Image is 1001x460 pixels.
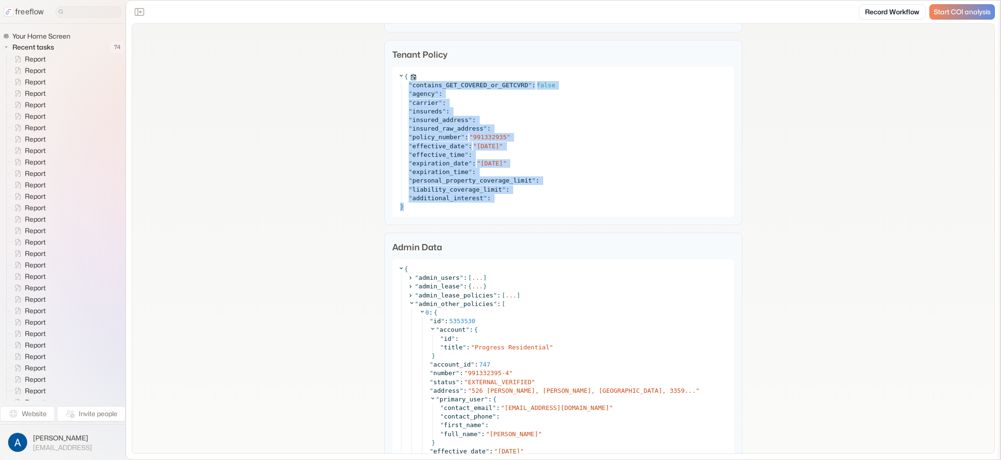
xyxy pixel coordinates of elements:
span: { [434,308,438,317]
span: " [528,82,532,89]
span: { [404,72,408,81]
span: " [456,369,460,377]
span: : [460,369,464,377]
span: " [477,160,481,167]
span: " [501,404,505,411]
span: ] [483,274,487,282]
span: : [468,151,472,158]
span: " [430,387,433,394]
span: Report [23,237,49,247]
span: " [430,361,433,368]
span: : [488,395,492,404]
span: " [493,300,497,307]
span: : [463,387,467,394]
span: 0 [425,309,429,316]
span: ... [472,274,483,282]
span: : [464,133,468,141]
span: " [468,168,472,175]
span: " [484,125,487,132]
span: " [471,361,474,368]
span: 991332395-4 [468,369,509,377]
span: : [497,300,501,308]
span: liability_coverage_limit [412,186,502,193]
span: } [432,439,435,446]
span: account [440,326,466,333]
span: " [493,292,497,299]
a: Report [7,362,50,374]
span: " [484,194,487,202]
button: Close the sidebar [132,4,147,20]
span: admin_lease_policies [419,292,494,299]
span: " [409,151,412,158]
a: Report [7,317,50,328]
span: ... [506,291,516,300]
span: Report [23,329,49,338]
span: Recent tasks [11,42,57,52]
span: " [609,404,613,411]
span: { [493,395,496,404]
span: additional_interest [412,194,484,202]
a: Report [7,282,50,294]
a: Report [7,339,50,351]
a: Record Workflow [859,4,926,20]
span: ... [472,282,483,291]
span: " [493,404,496,411]
a: Report [7,351,50,362]
span: " [531,378,535,386]
span: " [507,133,511,141]
span: : [487,194,491,202]
a: Report [7,294,50,305]
span: " [520,448,524,455]
span: " [468,160,472,167]
span: Start COI analysis [934,8,990,16]
span: " [436,396,440,403]
span: " [409,160,412,167]
span: " [409,90,412,97]
span: " [532,177,536,184]
span: EXTERNAL_VERIFIED [468,378,531,386]
span: expiration_date [412,160,468,167]
span: Report [23,146,49,155]
span: [ [502,300,506,308]
span: { [468,282,472,291]
span: : [429,308,433,317]
a: Report [7,259,50,271]
span: Report [23,272,49,281]
span: : [474,361,478,368]
span: Report [23,317,49,327]
span: title [444,344,463,351]
span: insured_address [412,116,468,123]
span: " [509,369,513,377]
span: account_id [433,361,471,368]
span: { [404,265,408,274]
span: : [460,378,464,386]
span: carrier [412,99,439,106]
span: " [464,143,468,150]
a: Start COI analysis [929,4,995,20]
span: first_name [444,421,481,429]
span: " [415,300,419,307]
span: Report [23,386,49,396]
span: : [485,421,489,429]
span: " [430,317,433,325]
span: [DATE] [477,143,499,150]
a: Report [7,53,50,65]
span: " [409,168,412,175]
span: Report [23,134,49,144]
span: " [409,133,412,141]
span: " [485,396,488,403]
span: contact_email [444,404,493,411]
span: " [409,194,412,202]
span: " [493,413,496,420]
a: Report [7,214,50,225]
span: " [409,99,412,106]
a: Report [7,156,50,168]
span: : [455,335,459,342]
span: " [456,378,460,386]
span: : [536,177,539,184]
img: profile [8,433,27,452]
span: [DATE] [498,448,520,455]
span: " [442,108,446,115]
span: expiration_time [412,168,468,175]
span: personal_property_coverage_limit [412,177,532,184]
